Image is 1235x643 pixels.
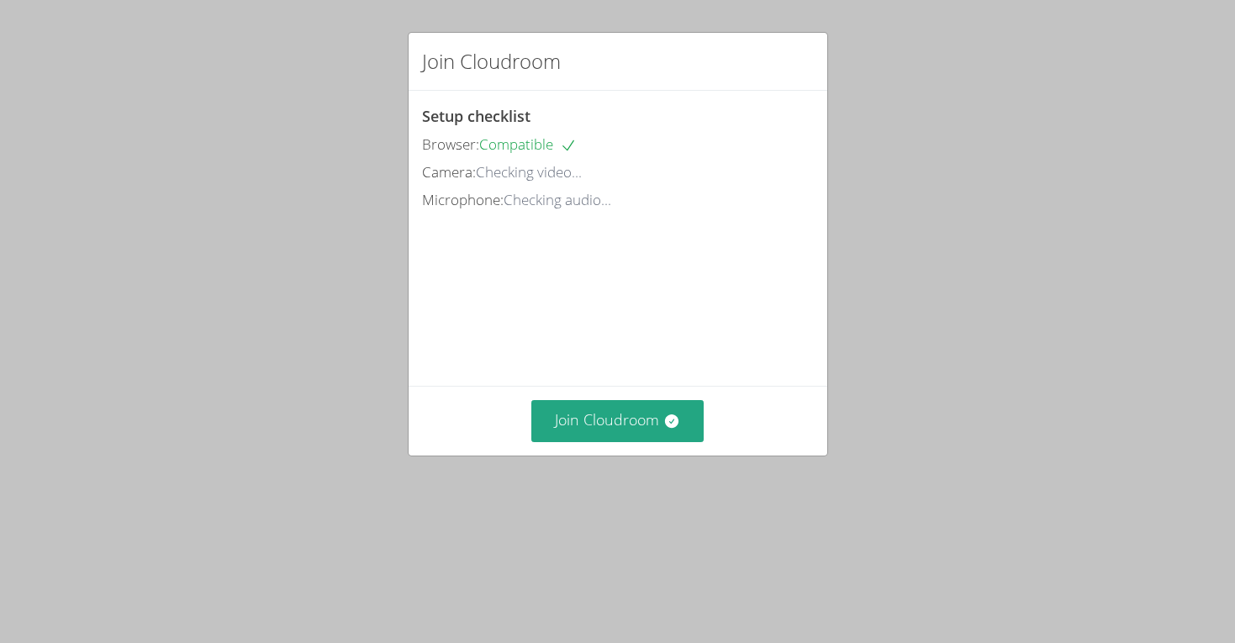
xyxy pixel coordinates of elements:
span: Checking audio... [504,190,611,209]
span: Checking video... [476,162,582,182]
span: Browser: [422,134,479,154]
span: Microphone: [422,190,504,209]
button: Join Cloudroom [531,400,704,441]
span: Camera: [422,162,476,182]
span: Setup checklist [422,106,530,126]
span: Compatible [479,134,577,154]
h2: Join Cloudroom [422,46,561,76]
